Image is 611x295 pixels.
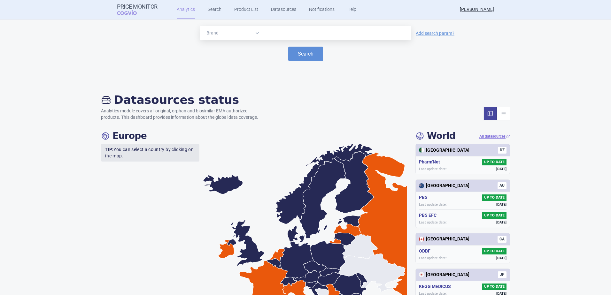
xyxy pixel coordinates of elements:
[101,108,265,120] p: Analytics module covers all original, orphan and biosimilar EMA authorized products. This dashboa...
[419,159,443,165] h5: Pharm'Net
[498,147,507,154] span: DZ
[101,93,265,107] h2: Datasources status
[419,183,469,189] div: [GEOGRAPHIC_DATA]
[415,131,455,141] h4: World
[496,167,507,171] span: [DATE]
[498,236,507,243] span: CA
[105,147,113,152] strong: TIP:
[419,236,469,242] div: [GEOGRAPHIC_DATA]
[117,4,158,16] a: Price MonitorCOGVIO
[482,248,507,254] span: UP TO DATE
[419,194,430,201] h5: PBS
[419,272,469,278] div: [GEOGRAPHIC_DATA]
[479,134,510,139] a: All datasources
[419,183,424,188] img: Australia
[498,182,507,189] span: AU
[482,284,507,290] span: UP TO DATE
[419,147,469,154] div: [GEOGRAPHIC_DATA]
[101,144,199,162] p: You can select a country by clicking on the map.
[419,167,447,171] span: Last update date:
[419,202,447,207] span: Last update date:
[419,248,433,254] h5: ODBF
[419,284,453,290] h5: KEGG MEDICUS
[117,10,146,15] span: COGVIO
[419,256,447,261] span: Last update date:
[101,131,147,141] h4: Europe
[419,220,447,225] span: Last update date:
[419,147,424,153] img: Algeria
[117,4,158,10] strong: Price Monitor
[496,202,507,207] span: [DATE]
[498,271,507,278] span: JP
[416,31,454,35] a: Add search param?
[496,220,507,225] span: [DATE]
[419,212,439,219] h5: PBS EFC
[496,256,507,261] span: [DATE]
[482,194,507,201] span: UP TO DATE
[482,212,507,219] span: UP TO DATE
[419,237,424,242] img: Canada
[419,272,424,277] img: Japan
[482,159,507,165] span: UP TO DATE
[288,47,323,61] button: Search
